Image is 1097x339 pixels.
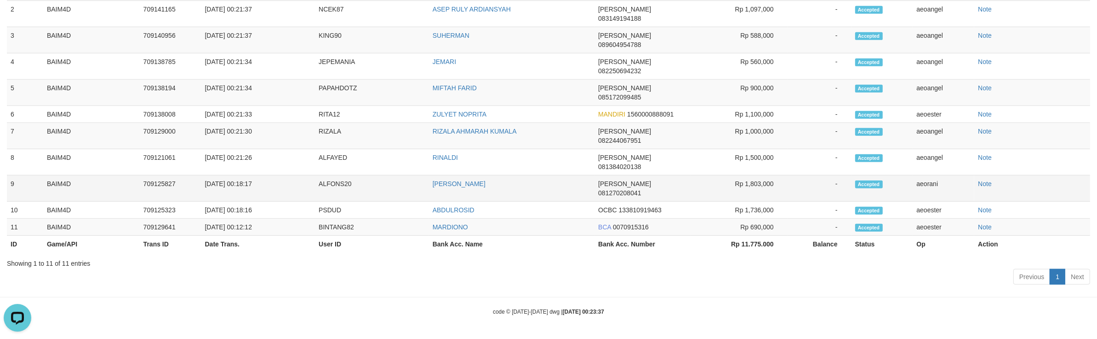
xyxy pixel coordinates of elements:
th: Status [851,236,913,253]
td: - [788,123,851,149]
strong: [DATE] 00:23:37 [563,309,604,315]
td: Rp 588,000 [691,27,788,53]
td: aeoangel [913,1,975,27]
td: Rp 1,100,000 [691,106,788,123]
td: [DATE] 00:21:34 [201,53,315,80]
th: Date Trans. [201,236,315,253]
span: Copy 089604954788 to clipboard [598,41,641,48]
td: - [788,202,851,219]
td: 8 [7,149,43,175]
span: Accepted [855,154,883,162]
span: Copy 083149194188 to clipboard [598,15,641,22]
a: JEMARI [433,58,456,65]
td: 709140956 [140,27,201,53]
span: [PERSON_NAME] [598,180,651,187]
td: BAIM4D [43,80,140,106]
td: - [788,219,851,236]
span: BCA [598,223,611,231]
td: Rp 1,500,000 [691,149,788,175]
td: 5 [7,80,43,106]
td: 6 [7,106,43,123]
span: Accepted [855,85,883,93]
a: Note [978,128,992,135]
a: 1 [1050,269,1065,285]
td: 709141165 [140,1,201,27]
span: [PERSON_NAME] [598,6,651,13]
td: [DATE] 00:18:16 [201,202,315,219]
td: - [788,27,851,53]
td: JEPEMANIA [315,53,429,80]
td: Rp 900,000 [691,80,788,106]
td: aeoangel [913,53,975,80]
small: code © [DATE]-[DATE] dwg | [493,309,604,315]
a: MARDIONO [433,223,468,231]
span: [PERSON_NAME] [598,128,651,135]
td: Rp 1,000,000 [691,123,788,149]
td: BAIM4D [43,53,140,80]
div: Showing 1 to 11 of 11 entries [7,255,1090,268]
td: 7 [7,123,43,149]
td: aeoangel [913,123,975,149]
td: BAIM4D [43,219,140,236]
td: 3 [7,27,43,53]
span: [PERSON_NAME] [598,58,651,65]
span: Accepted [855,111,883,119]
span: Accepted [855,32,883,40]
th: Bank Acc. Number [594,236,691,253]
td: BAIM4D [43,123,140,149]
td: - [788,1,851,27]
span: [PERSON_NAME] [598,84,651,92]
td: Rp 1,097,000 [691,1,788,27]
span: Accepted [855,128,883,136]
td: PSDUD [315,202,429,219]
td: BAIM4D [43,149,140,175]
span: Copy 0070915316 to clipboard [613,223,649,231]
td: aeoangel [913,27,975,53]
a: Note [978,84,992,92]
th: Action [974,236,1090,253]
td: BAIM4D [43,1,140,27]
td: 709138194 [140,80,201,106]
span: Accepted [855,207,883,215]
td: aeorani [913,175,975,202]
td: Rp 560,000 [691,53,788,80]
td: 2 [7,1,43,27]
a: [PERSON_NAME] [433,180,486,187]
a: ASEP RULY ARDIANSYAH [433,6,511,13]
td: Rp 690,000 [691,219,788,236]
td: 709125323 [140,202,201,219]
td: 709129000 [140,123,201,149]
td: ALFAYED [315,149,429,175]
span: [PERSON_NAME] [598,32,651,39]
td: 709121061 [140,149,201,175]
td: aeoester [913,106,975,123]
td: - [788,106,851,123]
span: [PERSON_NAME] [598,154,651,161]
td: Rp 1,803,000 [691,175,788,202]
a: ZULYET NOPRITA [433,111,486,118]
th: User ID [315,236,429,253]
td: BAIM4D [43,27,140,53]
a: ABDULROSID [433,206,474,214]
a: Note [978,206,992,214]
td: aeoangel [913,80,975,106]
th: ID [7,236,43,253]
span: Copy 081270208041 to clipboard [598,189,641,197]
th: Bank Acc. Name [429,236,594,253]
a: Note [978,154,992,161]
th: Game/API [43,236,140,253]
td: [DATE] 00:21:26 [201,149,315,175]
td: - [788,80,851,106]
span: Accepted [855,181,883,188]
span: Accepted [855,6,883,14]
td: RITA12 [315,106,429,123]
span: Accepted [855,58,883,66]
a: Note [978,32,992,39]
td: - [788,149,851,175]
td: BAIM4D [43,106,140,123]
a: Note [978,58,992,65]
td: 709138785 [140,53,201,80]
td: aeoangel [913,149,975,175]
a: Previous [1013,269,1050,285]
td: [DATE] 00:21:30 [201,123,315,149]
